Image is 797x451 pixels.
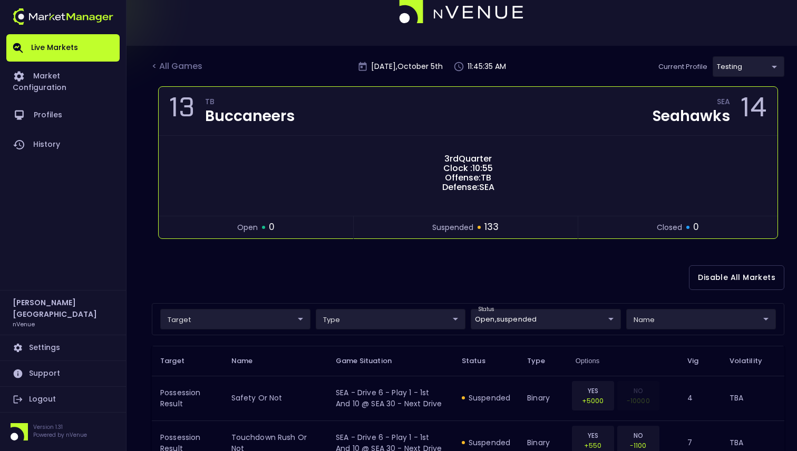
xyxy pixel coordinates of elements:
h2: [PERSON_NAME] [GEOGRAPHIC_DATA] [13,297,113,320]
div: target [471,309,621,329]
span: Game Situation [336,356,405,366]
span: Defense: SEA [439,183,498,192]
a: Market Configuration [6,62,120,101]
a: Profiles [6,101,120,130]
a: Settings [6,335,120,360]
div: 14 [741,95,767,127]
span: 133 [484,221,499,234]
div: 13 [169,95,195,127]
button: Disable All Markets [689,265,784,290]
p: Version 1.31 [33,423,87,431]
td: binary [519,376,567,420]
span: Name [231,356,267,366]
span: Volatility [730,356,776,366]
div: target [160,309,310,329]
p: -10000 [624,396,653,406]
td: Possession Result [152,376,223,420]
td: TBA [721,376,784,420]
div: target [713,56,784,77]
div: < All Games [152,60,205,74]
span: 0 [269,221,275,234]
span: suspended [432,222,473,233]
td: safety or not [223,376,328,420]
a: Support [6,361,120,386]
div: Seahawks [653,109,730,124]
a: Logout [6,387,120,412]
a: Live Markets [6,34,120,62]
div: target [626,309,776,329]
div: Buccaneers [205,109,295,124]
p: 11:45:35 AM [468,61,506,72]
span: Vig [687,356,712,366]
p: YES [579,386,607,396]
span: 3rd Quarter [441,154,495,164]
th: Options [567,346,679,376]
span: Clock : 10:55 [440,164,496,173]
p: [DATE] , October 5 th [371,61,443,72]
label: status [478,306,494,313]
div: TB [205,99,295,107]
td: SEA - Drive 6 - Play 1 - 1st and 10 @ SEA 30 - Next Drive [327,376,453,420]
img: logo [13,8,113,25]
span: Status [462,356,499,366]
div: Obsolete [617,381,659,410]
a: History [6,130,120,159]
p: Powered by nVenue [33,431,87,439]
div: Version 1.31Powered by nVenue [6,423,120,440]
div: SEA [717,99,730,107]
p: +550 [579,440,607,450]
span: Type [527,356,559,366]
p: -1100 [624,440,653,450]
span: 0 [693,221,699,234]
span: closed [657,222,682,233]
div: suspended [462,393,510,403]
span: open [237,222,258,233]
p: NO [624,430,653,440]
span: Offense: TB [442,173,494,183]
div: target [316,309,466,329]
span: Target [160,356,198,366]
h3: nVenue [13,320,35,328]
p: NO [624,386,653,396]
p: +5000 [579,396,607,406]
p: Current Profile [658,62,707,72]
div: suspended [462,437,510,448]
p: YES [579,430,607,440]
td: 4 [679,376,721,420]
